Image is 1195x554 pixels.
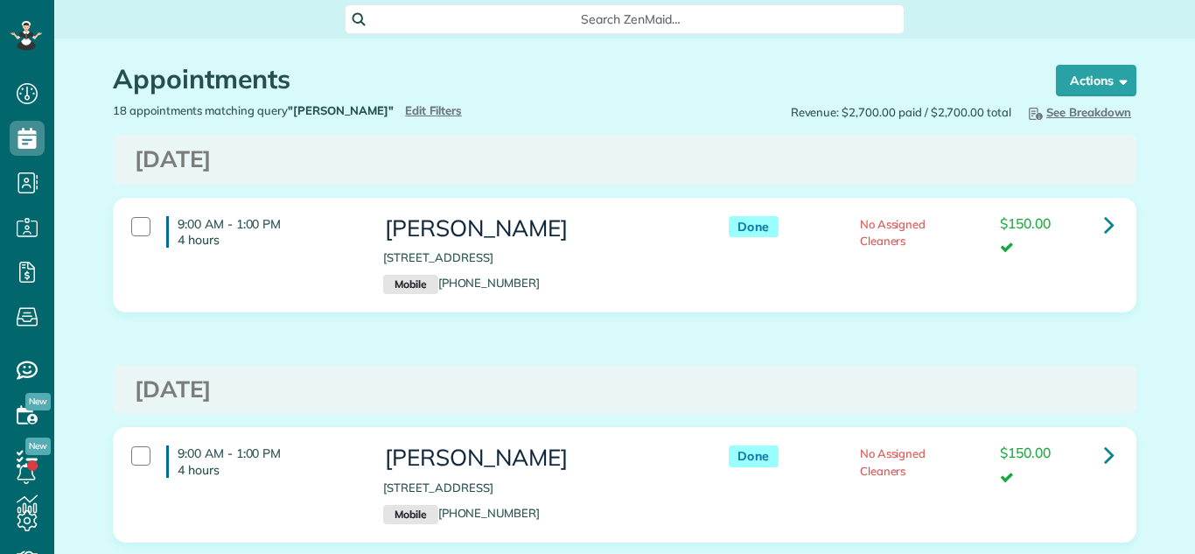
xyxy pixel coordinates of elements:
[135,147,1115,172] h3: [DATE]
[860,446,926,477] span: No Assigned Cleaners
[1056,65,1136,96] button: Actions
[25,438,51,455] span: New
[383,505,437,524] small: Mobile
[178,232,357,248] p: 4 hours
[860,217,926,248] span: No Assigned Cleaners
[1020,102,1136,122] button: See Breakdown
[383,249,693,266] p: [STREET_ADDRESS]
[288,103,394,117] strong: "[PERSON_NAME]"
[383,506,540,520] a: Mobile[PHONE_NUMBER]
[383,276,540,290] a: Mobile[PHONE_NUMBER]
[1000,444,1051,461] span: $150.00
[135,377,1115,403] h3: [DATE]
[25,393,51,410] span: New
[166,216,357,248] h4: 9:00 AM - 1:00 PM
[100,102,625,119] div: 18 appointments matching query
[383,480,693,496] p: [STREET_ADDRESS]
[383,275,437,294] small: Mobile
[729,445,779,467] span: Done
[178,462,357,478] p: 4 hours
[1025,105,1131,119] span: See Breakdown
[383,216,693,242] h3: [PERSON_NAME]
[113,65,1023,94] h1: Appointments
[729,216,779,238] span: Done
[791,104,1011,121] span: Revenue: $2,700.00 paid / $2,700.00 total
[383,445,693,471] h3: [PERSON_NAME]
[405,103,462,117] a: Edit Filters
[166,445,357,477] h4: 9:00 AM - 1:00 PM
[1000,214,1051,232] span: $150.00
